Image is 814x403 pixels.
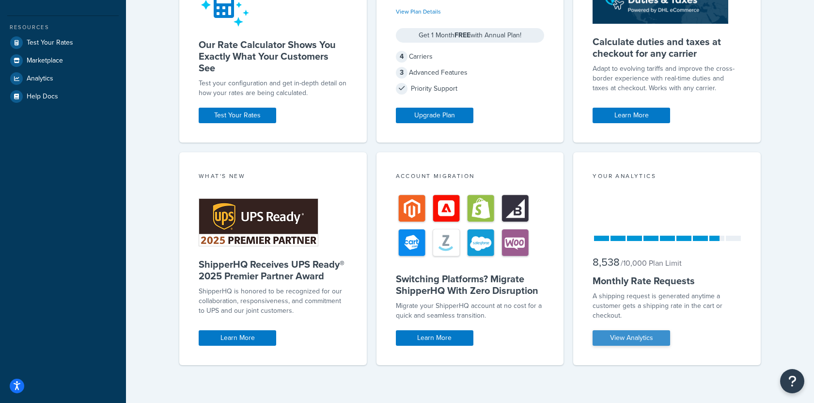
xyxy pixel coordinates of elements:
h5: Switching Platforms? Migrate ShipperHQ With Zero Disruption [396,273,545,296]
div: Priority Support [396,82,545,96]
span: Analytics [27,75,53,83]
div: Test your configuration and get in-depth detail on how your rates are being calculated. [199,79,347,98]
span: Help Docs [27,93,58,101]
span: 8,538 [593,254,620,270]
h5: Monthly Rate Requests [593,275,741,287]
div: Your Analytics [593,172,741,183]
a: View Analytics [593,330,670,346]
a: Learn More [593,108,670,123]
button: Open Resource Center [780,369,804,393]
a: Upgrade Plan [396,108,473,123]
div: Migrate your ShipperHQ account at no cost for a quick and seamless transition. [396,301,545,321]
div: Resources [7,23,119,32]
div: Account Migration [396,172,545,183]
div: Get 1 Month with Annual Plan! [396,28,545,43]
span: 3 [396,67,407,79]
h5: Our Rate Calculator Shows You Exactly What Your Customers See [199,39,347,74]
div: A shipping request is generated anytime a customer gets a shipping rate in the cart or checkout. [593,291,741,321]
a: Test Your Rates [7,34,119,51]
a: View Plan Details [396,7,441,16]
a: Help Docs [7,88,119,105]
a: Test Your Rates [199,108,276,123]
div: What's New [199,172,347,183]
a: Learn More [199,330,276,346]
span: Test Your Rates [27,39,73,47]
div: Carriers [396,50,545,64]
h5: Calculate duties and taxes at checkout for any carrier [593,36,741,59]
h5: ShipperHQ Receives UPS Ready® 2025 Premier Partner Award [199,258,347,282]
a: Learn More [396,330,473,346]
p: Adapt to evolving tariffs and improve the cross-border experience with real-time duties and taxes... [593,64,741,93]
a: Analytics [7,70,119,87]
a: Marketplace [7,52,119,69]
span: Marketplace [27,57,63,65]
p: ShipperHQ is honored to be recognized for our collaboration, responsiveness, and commitment to UP... [199,287,347,316]
strong: FREE [454,30,470,40]
small: / 10,000 Plan Limit [621,258,682,269]
div: Advanced Features [396,66,545,80]
span: 4 [396,51,407,63]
